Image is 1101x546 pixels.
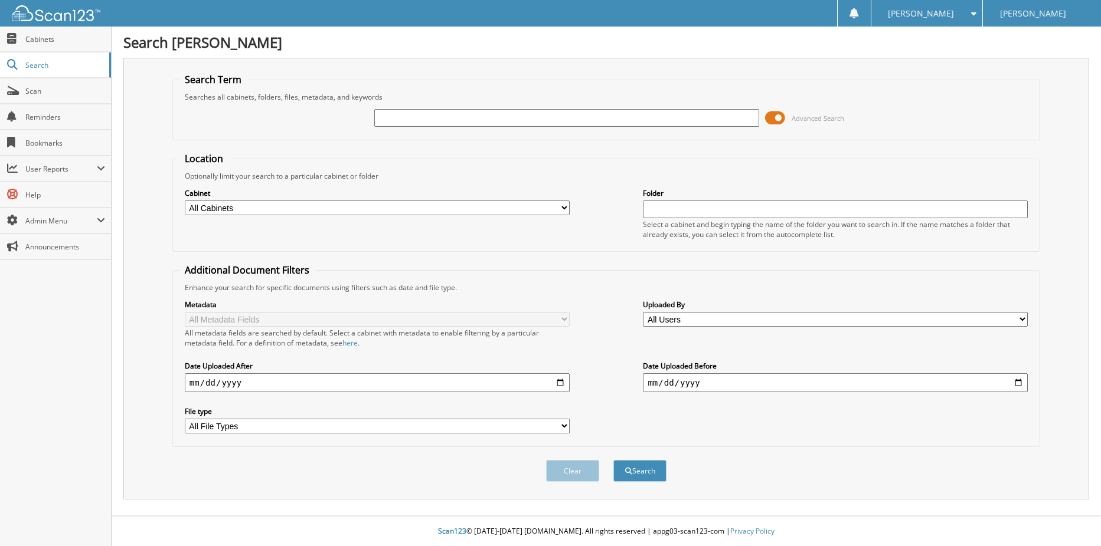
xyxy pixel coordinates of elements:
[1042,489,1101,546] iframe: Chat Widget
[643,300,1028,310] label: Uploaded By
[185,373,570,392] input: start
[25,60,103,70] span: Search
[25,216,97,226] span: Admin Menu
[179,152,229,165] legend: Location
[112,517,1101,546] div: © [DATE]-[DATE] [DOMAIN_NAME]. All rights reserved | appg03-scan123-com |
[25,112,105,122] span: Reminders
[342,338,358,348] a: here
[643,373,1028,392] input: end
[179,264,315,277] legend: Additional Document Filters
[546,460,599,482] button: Clear
[185,406,570,416] label: File type
[730,526,775,536] a: Privacy Policy
[179,171,1034,181] div: Optionally limit your search to a particular cabinet or folder
[792,114,844,123] span: Advanced Search
[185,361,570,371] label: Date Uploaded After
[179,282,1034,292] div: Enhance your search for specific documents using filters such as date and file type.
[25,190,105,200] span: Help
[613,460,667,482] button: Search
[25,242,105,252] span: Announcements
[179,92,1034,102] div: Searches all cabinets, folders, files, metadata, and keywords
[123,32,1089,52] h1: Search [PERSON_NAME]
[25,34,105,44] span: Cabinets
[12,5,100,21] img: scan123-logo-white.svg
[438,526,466,536] span: Scan123
[643,361,1028,371] label: Date Uploaded Before
[643,188,1028,198] label: Folder
[25,138,105,148] span: Bookmarks
[643,219,1028,239] div: Select a cabinet and begin typing the name of the folder you want to search in. If the name match...
[179,73,247,86] legend: Search Term
[1000,10,1066,17] span: [PERSON_NAME]
[185,300,570,310] label: Metadata
[25,164,97,174] span: User Reports
[185,188,570,198] label: Cabinet
[888,10,954,17] span: [PERSON_NAME]
[25,86,105,96] span: Scan
[185,328,570,348] div: All metadata fields are searched by default. Select a cabinet with metadata to enable filtering b...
